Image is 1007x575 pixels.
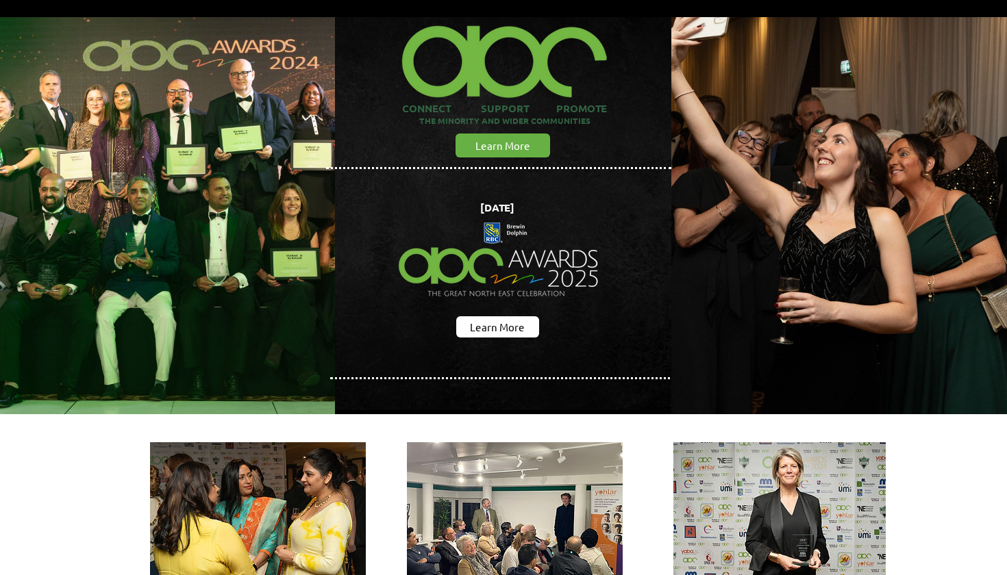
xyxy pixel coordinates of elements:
[470,320,525,334] span: Learn More
[335,17,671,410] img: abc background hero black.png
[456,316,539,337] a: Learn More
[402,101,607,115] span: CONNECT SUPPORT PROMOTE
[395,8,614,101] img: ABC-Logo-Blank-Background-01-01-2_edited.png
[456,133,550,157] a: Learn More
[386,197,612,323] img: Northern Insights Double Pager Apr 2025.png
[419,115,590,126] span: THE MINORITY AND WIDER COMMUNITIES
[475,138,530,153] span: Learn More
[480,201,514,214] span: [DATE]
